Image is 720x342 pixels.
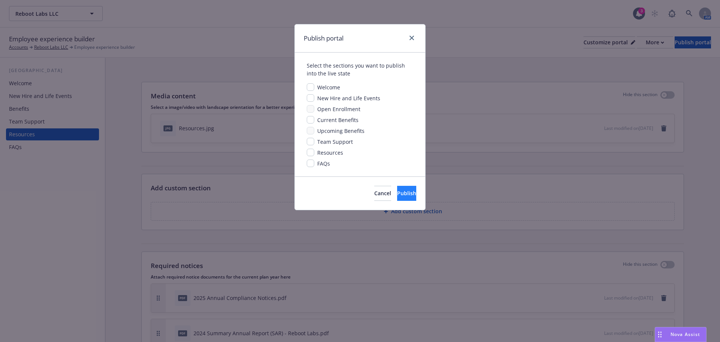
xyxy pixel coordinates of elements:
button: Publish [397,186,416,201]
span: Current Benefits [317,116,358,124]
h1: Publish portal [304,33,343,43]
span: New Hire and Life Events [317,95,380,102]
span: Welcome [317,84,340,91]
span: Nova Assist [670,331,700,337]
div: Select the sections you want to publish into the live state [307,62,413,77]
span: Resources [317,149,343,156]
span: Publish [397,190,416,197]
span: Team Support [317,138,353,145]
a: close [407,33,416,42]
span: FAQs [317,160,330,167]
span: Upcoming Benefits [317,127,364,134]
span: Cancel [374,190,391,197]
button: Nova Assist [655,327,706,342]
div: Drag to move [655,327,664,342]
button: Cancel [374,186,391,201]
span: Open Enrollment [317,105,360,113]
